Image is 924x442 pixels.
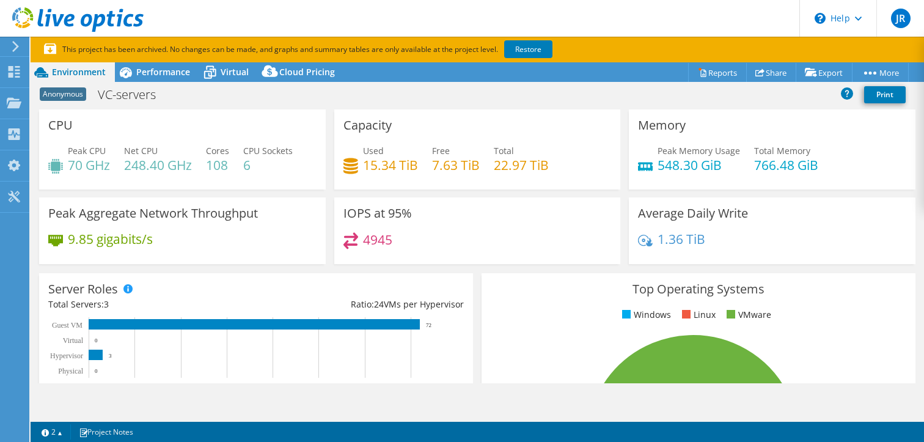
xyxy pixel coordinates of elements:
[70,424,142,440] a: Project Notes
[494,158,549,172] h4: 22.97 TiB
[852,63,909,82] a: More
[52,66,106,78] span: Environment
[658,145,740,157] span: Peak Memory Usage
[40,87,86,101] span: Anonymous
[206,158,229,172] h4: 108
[363,158,418,172] h4: 15.34 TiB
[124,145,158,157] span: Net CPU
[638,119,686,132] h3: Memory
[491,282,906,296] h3: Top Operating Systems
[95,337,98,344] text: 0
[68,145,106,157] span: Peak CPU
[426,322,431,328] text: 72
[68,232,153,246] h4: 9.85 gigabits/s
[754,158,818,172] h4: 766.48 GiB
[658,232,705,246] h4: 1.36 TiB
[746,63,796,82] a: Share
[63,336,84,345] text: Virtual
[68,158,110,172] h4: 70 GHz
[48,119,73,132] h3: CPU
[52,321,82,330] text: Guest VM
[724,308,771,322] li: VMware
[343,119,392,132] h3: Capacity
[44,43,643,56] p: This project has been archived. No changes can be made, and graphs and summary tables are only av...
[638,207,748,220] h3: Average Daily Write
[658,158,740,172] h4: 548.30 GiB
[109,353,112,359] text: 3
[256,298,464,311] div: Ratio: VMs per Hypervisor
[432,158,480,172] h4: 7.63 TiB
[363,145,384,157] span: Used
[494,145,514,157] span: Total
[374,298,384,310] span: 24
[206,145,229,157] span: Cores
[688,63,747,82] a: Reports
[50,352,83,360] text: Hypervisor
[136,66,190,78] span: Performance
[124,158,192,172] h4: 248.40 GHz
[796,63,853,82] a: Export
[92,88,175,101] h1: VC-servers
[279,66,335,78] span: Cloud Pricing
[221,66,249,78] span: Virtual
[891,9,911,28] span: JR
[48,298,256,311] div: Total Servers:
[343,207,412,220] h3: IOPS at 95%
[104,298,109,310] span: 3
[864,86,906,103] a: Print
[243,158,293,172] h4: 6
[679,308,716,322] li: Linux
[504,40,552,58] a: Restore
[815,13,826,24] svg: \n
[619,308,671,322] li: Windows
[754,145,810,157] span: Total Memory
[48,282,118,296] h3: Server Roles
[432,145,450,157] span: Free
[48,207,258,220] h3: Peak Aggregate Network Throughput
[58,367,83,375] text: Physical
[243,145,293,157] span: CPU Sockets
[95,368,98,374] text: 0
[363,233,392,246] h4: 4945
[33,424,71,440] a: 2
